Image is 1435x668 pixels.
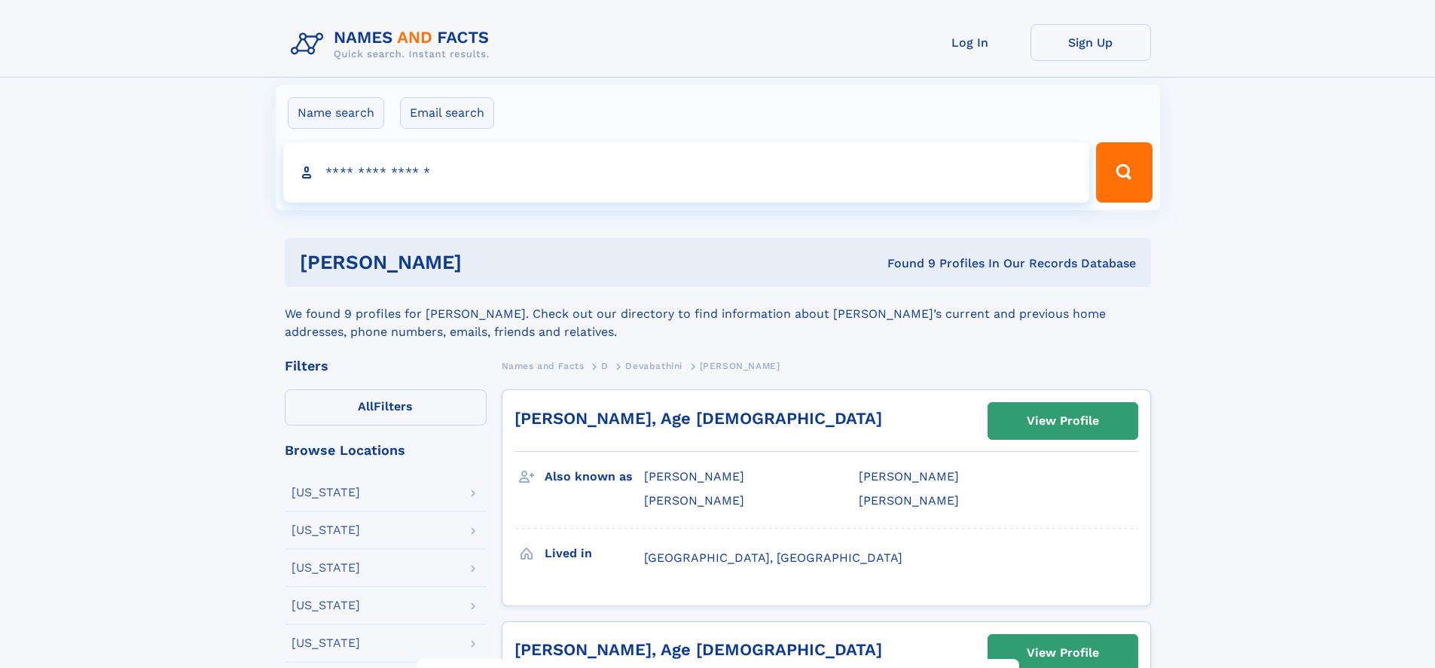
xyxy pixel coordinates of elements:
h3: Lived in [545,541,644,566]
div: Found 9 Profiles In Our Records Database [674,255,1136,272]
span: [PERSON_NAME] [644,469,744,483]
a: [PERSON_NAME], Age [DEMOGRAPHIC_DATA] [514,640,882,659]
div: [US_STATE] [292,524,360,536]
a: Devabathini [625,356,682,375]
div: [US_STATE] [292,487,360,499]
div: Filters [285,359,487,373]
h3: Also known as [545,464,644,490]
div: Browse Locations [285,444,487,457]
label: Name search [288,97,384,129]
a: Names and Facts [502,356,585,375]
img: Logo Names and Facts [285,24,502,65]
div: We found 9 profiles for [PERSON_NAME]. Check out our directory to find information about [PERSON_... [285,287,1151,341]
span: [PERSON_NAME] [859,493,959,508]
input: search input [283,142,1090,203]
span: [PERSON_NAME] [859,469,959,483]
label: Filters [285,389,487,426]
span: [PERSON_NAME] [700,361,780,371]
span: [GEOGRAPHIC_DATA], [GEOGRAPHIC_DATA] [644,551,902,565]
span: D [601,361,609,371]
a: Sign Up [1030,24,1151,61]
div: [US_STATE] [292,637,360,649]
button: Search Button [1096,142,1152,203]
div: [US_STATE] [292,599,360,612]
a: [PERSON_NAME], Age [DEMOGRAPHIC_DATA] [514,409,882,428]
a: D [601,356,609,375]
label: Email search [400,97,494,129]
div: View Profile [1027,404,1099,438]
h1: [PERSON_NAME] [300,253,675,272]
div: [US_STATE] [292,562,360,574]
span: Devabathini [625,361,682,371]
a: View Profile [988,403,1137,439]
span: [PERSON_NAME] [644,493,744,508]
span: All [358,399,374,413]
a: Log In [910,24,1030,61]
